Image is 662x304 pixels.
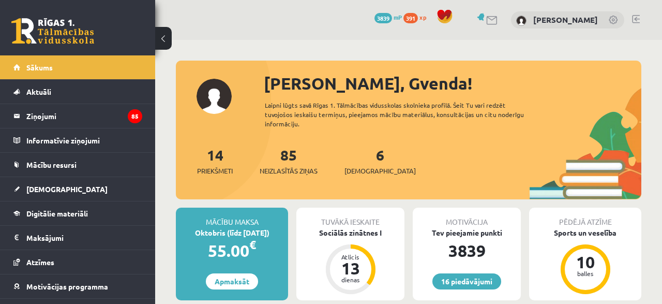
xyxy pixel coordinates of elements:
div: 55.00 [176,238,288,263]
div: Sociālās zinātnes I [296,227,404,238]
a: 6[DEMOGRAPHIC_DATA] [344,146,416,176]
div: Sports un veselība [529,227,641,238]
a: Maksājumi [13,226,142,250]
div: Tuvākā ieskaite [296,208,404,227]
a: Rīgas 1. Tālmācības vidusskola [11,18,94,44]
a: Digitālie materiāli [13,201,142,225]
div: 10 [570,254,601,270]
span: Neizlasītās ziņas [260,166,318,176]
legend: Maksājumi [26,226,142,250]
div: Tev pieejamie punkti [413,227,521,238]
legend: Informatīvie ziņojumi [26,128,142,152]
div: 3839 [413,238,521,263]
a: Ziņojumi85 [13,104,142,128]
a: Aktuāli [13,80,142,104]
a: 3839 mP [374,13,402,21]
a: Informatīvie ziņojumi [13,128,142,152]
span: Priekšmeti [197,166,233,176]
div: Laipni lūgts savā Rīgas 1. Tālmācības vidusskolas skolnieka profilā. Šeit Tu vari redzēt tuvojošo... [265,100,544,128]
span: Aktuāli [26,87,51,96]
legend: Ziņojumi [26,104,142,128]
a: Motivācijas programma [13,274,142,298]
a: [PERSON_NAME] [533,15,598,25]
a: Sociālās zinātnes I Atlicis 13 dienas [296,227,404,296]
span: 3839 [374,13,392,23]
div: Mācību maksa [176,208,288,227]
a: Mācību resursi [13,153,142,177]
a: Apmaksāt [206,273,258,289]
a: Sākums [13,55,142,79]
div: Oktobris (līdz [DATE]) [176,227,288,238]
div: balles [570,270,601,277]
span: [DEMOGRAPHIC_DATA] [344,166,416,176]
a: Sports un veselība 10 balles [529,227,641,296]
span: [DEMOGRAPHIC_DATA] [26,184,108,194]
span: Mācību resursi [26,160,77,169]
div: 13 [335,260,366,277]
span: Atzīmes [26,257,54,267]
span: Sākums [26,63,53,72]
span: xp [419,13,426,21]
div: dienas [335,277,366,283]
span: mP [394,13,402,21]
a: 391 xp [403,13,431,21]
img: Gvenda Liepiņa [516,16,526,26]
div: [PERSON_NAME], Gvenda! [264,71,641,96]
a: 14Priekšmeti [197,146,233,176]
span: 391 [403,13,418,23]
i: 85 [128,109,142,123]
span: Motivācijas programma [26,282,108,291]
a: 16 piedāvājumi [432,273,501,289]
a: 85Neizlasītās ziņas [260,146,318,176]
span: Digitālie materiāli [26,209,88,218]
div: Motivācija [413,208,521,227]
span: € [249,237,256,252]
div: Atlicis [335,254,366,260]
div: Pēdējā atzīme [529,208,641,227]
a: Atzīmes [13,250,142,274]
a: [DEMOGRAPHIC_DATA] [13,177,142,201]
